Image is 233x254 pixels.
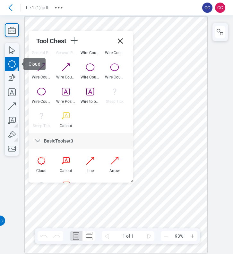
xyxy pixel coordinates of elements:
div: Wire Count (Correct Number of Wires, Not Terminated Left Slope) [105,75,124,79]
div: Wire Count (Correct Number of Wires, Not Terminated) [81,75,100,79]
button: Redo [50,231,63,241]
div: Tool Chest [36,37,69,45]
div: Wire Positively Identified for Removal [56,99,75,104]
span: 1 of 1 [112,231,144,241]
div: Steep Tick [105,99,124,104]
button: Zoom Out [161,231,171,241]
div: Wire to be Disconnected but not Removed [81,99,100,104]
div: Callout [56,124,75,128]
div: Arrow [105,168,124,173]
div: BasicToolset3 [29,133,133,149]
div: Wire Count (Correct Number of Wires, Not Terminated Right Slope) [32,99,51,104]
span: BasicToolset3 [44,138,73,143]
button: Undo [38,231,50,241]
span: CC [202,3,212,13]
div: General Purpose Tick (Backwards) [56,51,75,55]
button: Single Page Layout [70,231,82,241]
div: Line [81,168,100,173]
div: Wire Count (Correct Number of Wires Terminated) [81,51,100,55]
span: CC [215,3,225,13]
h1: blk1 (1).pdf [26,4,48,11]
div: General Purpose Tick [32,51,51,55]
button: More actions [54,3,64,13]
div: Wire Count (Correct Number of Wires Terminated) [32,75,51,79]
span: 93% [171,231,187,241]
button: Continuous Page Layout [82,231,95,241]
div: Wire Count (Correct Number of Wires Terminated) [56,75,75,79]
button: Zoom In [187,231,197,241]
div: Steep Tick [32,124,51,128]
div: Callout [56,168,75,173]
div: Cloud [32,168,51,173]
div: Wire Count (Correct Number of Wires Terminated) [105,51,124,55]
